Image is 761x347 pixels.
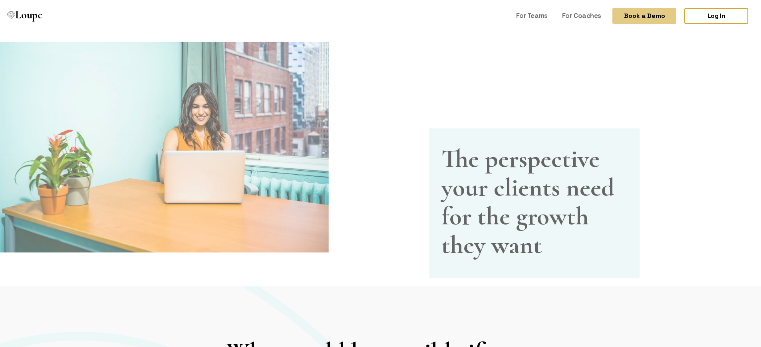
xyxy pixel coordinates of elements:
[122,42,464,253] img: Coaches Promo
[441,85,622,200] h1: The perspective your clients need for the growth they want
[5,8,45,24] a: Loupe
[559,8,604,23] a: For Coaches
[513,8,551,23] a: For Teams
[7,11,15,19] img: Loupe Logo
[684,8,748,24] a: Log In
[612,8,676,24] button: Book a Demo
